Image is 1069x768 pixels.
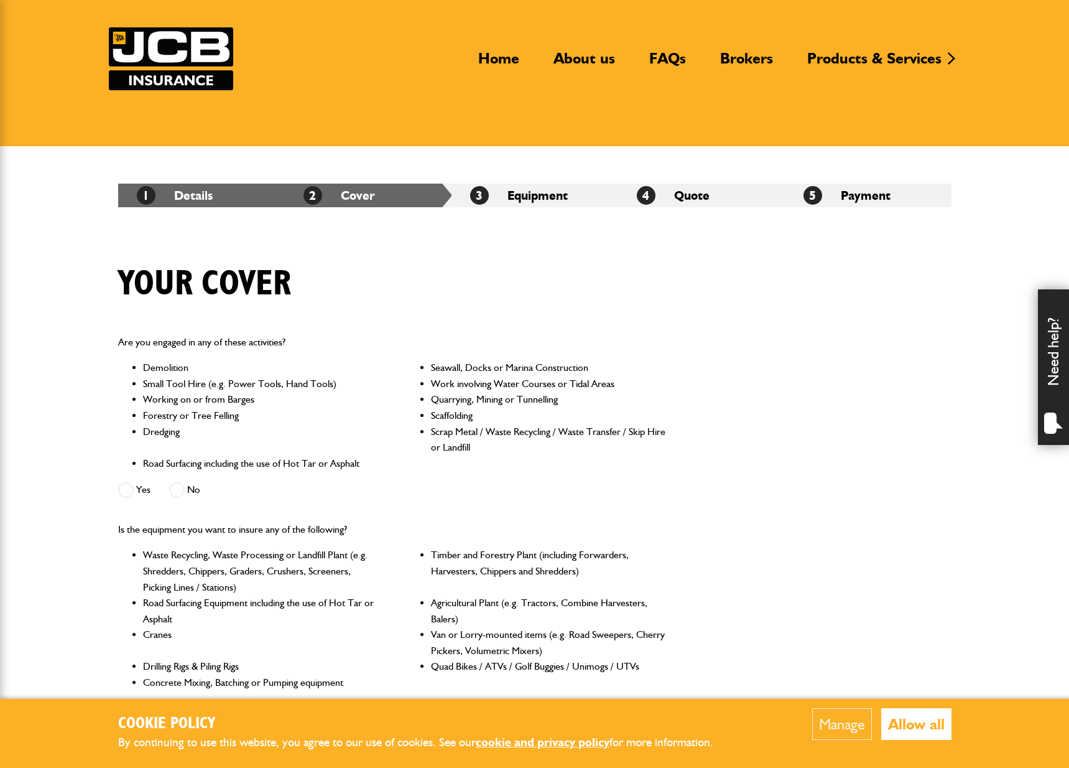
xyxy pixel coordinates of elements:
[118,263,291,305] h1: Your cover
[431,424,667,456] li: Scrap Metal / Waste Recycling / Waste Transfer / Skip Hire or Landfill
[431,658,667,675] li: Quad Bikes / ATVs / Golf Buggies / Unimogs / UTVs
[431,408,667,424] li: Scaffolding
[118,714,734,734] h2: Cookie Policy
[143,595,379,627] li: Road Surfacing Equipment including the use of Hot Tar or Asphalt
[803,186,822,205] span: 5
[143,675,379,691] li: Concrete Mixing, Batching or Pumping equipment
[711,49,782,78] a: Brokers
[431,391,667,408] li: Quarrying, Mining or Tunnelling
[285,184,451,207] li: Cover
[143,376,379,392] li: Small Tool Hire (e.g. Power Tools, Hand Tools)
[109,27,233,90] a: JCB Insurance Services
[640,49,695,78] a: FAQs
[637,186,655,205] span: 4
[109,27,233,90] img: JCB Insurance Services logo
[881,708,951,740] button: Allow all
[469,49,529,78] a: Home
[785,184,951,207] li: Payment
[812,708,872,740] button: Manage
[143,658,379,675] li: Drilling Rigs & Piling Rigs
[476,735,609,749] a: cookie and privacy policy
[143,424,379,456] li: Dredging
[143,547,379,595] li: Waste Recycling, Waste Processing or Landfill Plant (e.g. Shredders, Chippers, Graders, Crushers,...
[143,360,379,376] li: Demolition
[169,482,200,498] label: No
[118,522,667,538] p: Is the equipment you want to insure any of the following?
[431,376,667,392] li: Work involving Water Courses or Tidal Areas
[303,186,322,205] span: 2
[451,184,618,207] li: Equipment
[143,456,379,472] li: Road Surfacing including the use of Hot Tar or Asphalt
[618,184,785,207] li: Quote
[431,595,667,627] li: Agricultural Plant (e.g. Tractors, Combine Harvesters, Balers)
[118,482,150,498] label: Yes
[137,186,155,205] span: 1
[118,733,734,752] p: By continuing to use this website, you agree to our use of cookies. See our for more information.
[1038,289,1069,445] div: Need help?
[143,408,379,424] li: Forestry or Tree Felling
[431,627,667,658] li: Van or Lorry-mounted items (e.g. Road Sweepers, Cherry Pickers, Volumetric Mixers)
[470,186,489,205] span: 3
[143,391,379,408] li: Working on or from Barges
[118,334,667,350] p: Are you engaged in any of these activities?
[143,627,379,658] li: Cranes
[798,49,951,78] a: Products & Services
[137,188,213,203] a: 1Details
[431,360,667,376] li: Seawall, Docks or Marina Construction
[544,49,624,78] a: About us
[431,547,667,595] li: Timber and Forestry Plant (including Forwarders, Harvesters, Chippers and Shredders)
